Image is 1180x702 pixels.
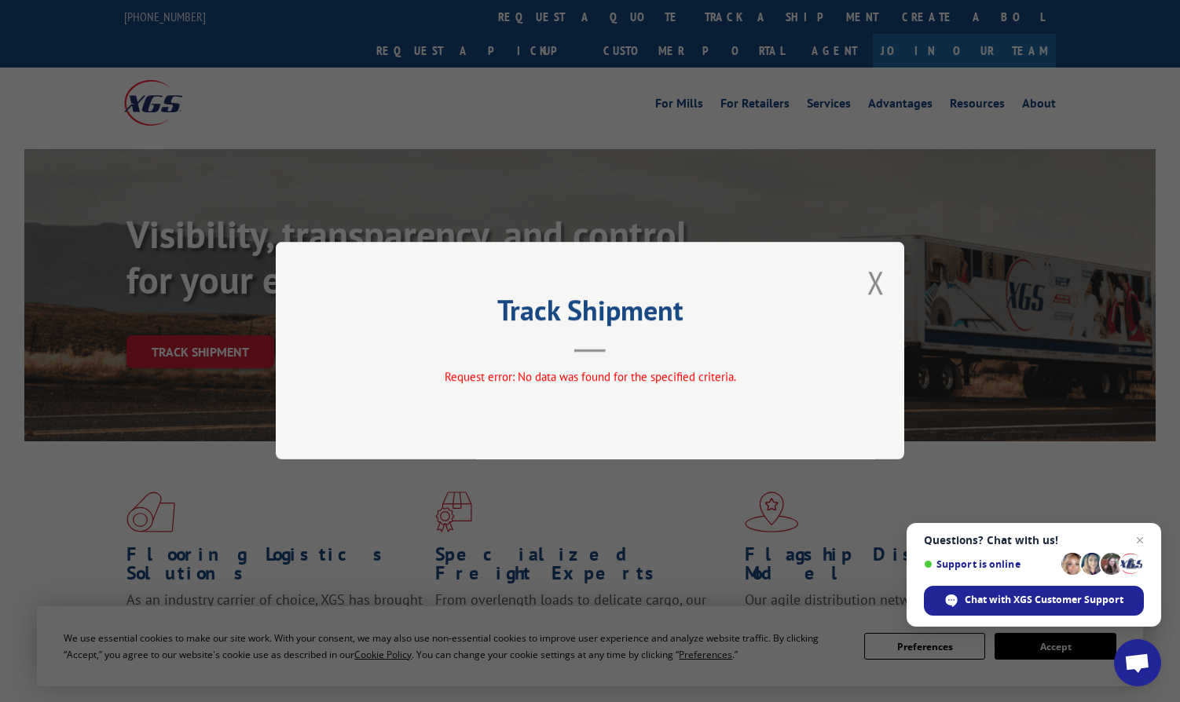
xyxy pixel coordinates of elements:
span: Questions? Chat with us! [924,534,1144,547]
span: Request error: No data was found for the specified criteria. [445,370,736,385]
span: Close chat [1131,531,1149,550]
div: Open chat [1114,639,1161,686]
h2: Track Shipment [354,299,826,329]
div: Chat with XGS Customer Support [924,586,1144,616]
span: Support is online [924,558,1056,570]
button: Close modal [867,261,885,303]
span: Chat with XGS Customer Support [965,593,1123,607]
